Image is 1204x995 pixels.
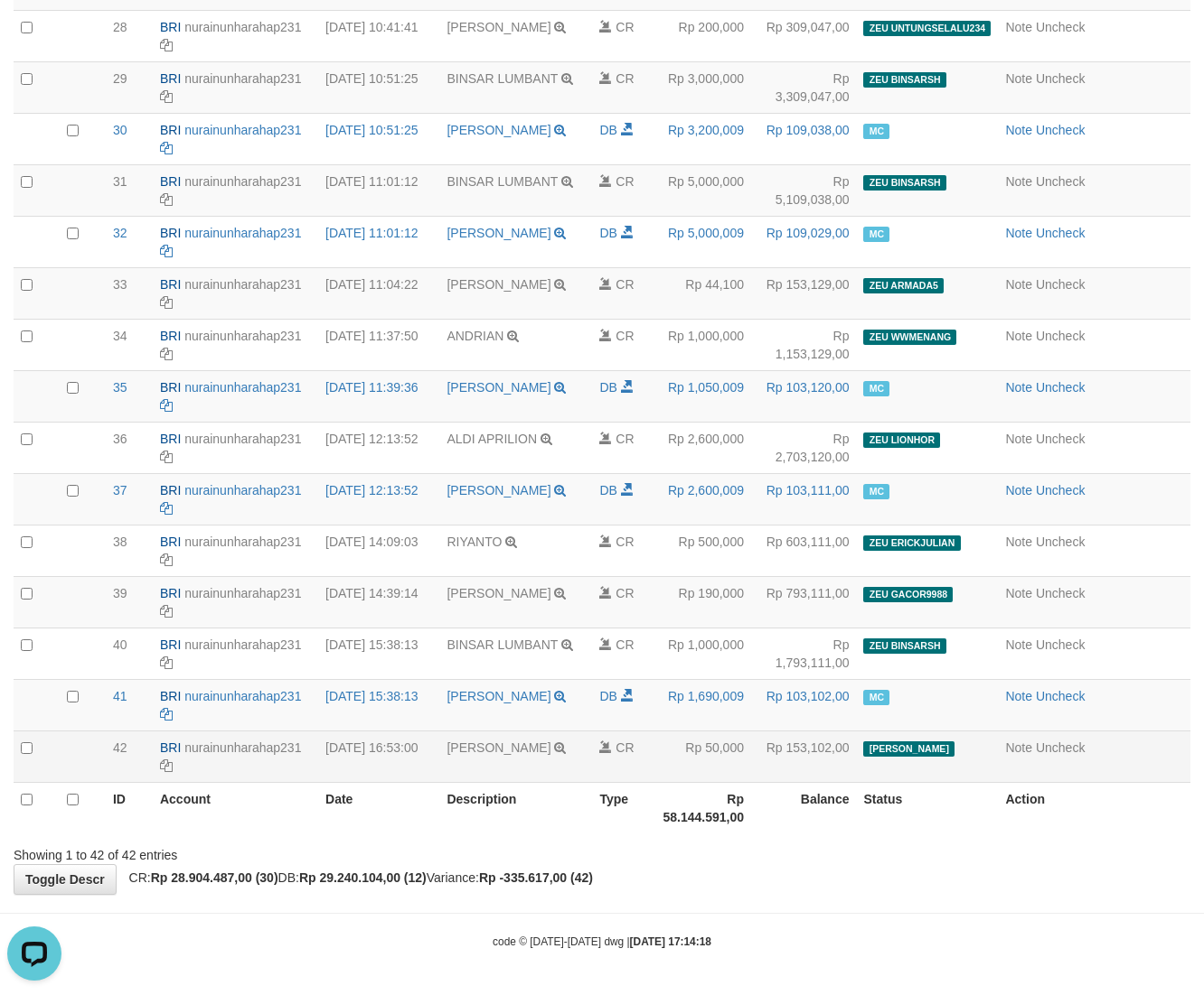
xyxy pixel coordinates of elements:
[318,525,439,576] td: [DATE] 14:09:03
[863,381,889,396] span: Manually Checked by: aafSANDRA
[616,174,634,189] span: CR
[863,741,955,757] span: [PERSON_NAME]
[599,380,616,395] span: DB
[751,216,857,267] td: Rp 109,029,00
[160,758,173,773] a: Copy nurainunharahap231 to clipboard
[184,226,301,240] a: nurainunharahap231
[655,473,751,525] td: Rp 2,600,009
[160,295,173,310] a: Copy nurainunharahap231 to clipboard
[14,864,117,895] a: Toggle Descr
[160,141,173,155] a: Copy nurainunharahap231 to clipboard
[863,227,889,242] span: Manually Checked by: aafSANDRA
[863,330,956,345] span: ZEU WWMENANG
[447,637,558,652] a: BINSAR LUMBANT
[184,689,301,703] a: nurainunharahap231
[160,637,181,652] span: BRI
[1005,71,1032,86] a: Note
[160,740,181,755] span: BRI
[751,782,857,833] th: Balance
[1036,329,1085,343] a: Uncheck
[863,484,889,499] span: Manually Checked by: aafSANDRA
[863,278,944,293] span: ZEU ARMADA5
[184,20,301,34] a: nurainunharahap231
[1036,535,1085,549] a: Uncheck
[447,123,550,137] a: [PERSON_NAME]
[184,123,301,137] a: nurainunharahap231
[863,72,945,88] span: ZEU BINSARSH
[113,277,127,292] span: 33
[751,61,857,113] td: Rp 3,309,047,00
[160,656,173,670] a: Copy nurainunharahap231 to clipboard
[160,483,181,497] span: BRI
[630,935,711,948] strong: [DATE] 17:14:18
[184,174,301,189] a: nurainunharahap231
[1005,432,1032,446] a: Note
[655,164,751,216] td: Rp 5,000,000
[113,226,127,240] span: 32
[160,277,181,292] span: BRI
[184,535,301,549] a: nurainunharahap231
[863,21,991,36] span: ZEU UNTUNGSELALU234
[1005,277,1032,292] a: Note
[616,586,634,600] span: CR
[616,740,634,755] span: CR
[160,380,181,395] span: BRI
[655,525,751,576] td: Rp 500,000
[160,450,173,464] a: Copy nurainunharahap231 to clipboard
[751,576,857,628] td: Rp 793,111,00
[655,628,751,679] td: Rp 1,000,000
[599,226,616,240] span: DB
[160,347,173,361] a: Copy nurainunharahap231 to clipboard
[1036,586,1085,600] a: Uncheck
[655,730,751,782] td: Rp 50,000
[751,370,857,422] td: Rp 103,120,00
[447,174,558,189] a: BINSAR LUMBANT
[1005,740,1032,755] a: Note
[1036,432,1085,446] a: Uncheck
[616,329,634,343] span: CR
[863,124,889,139] span: Manually Checked by: aafSANDRA
[616,535,634,549] span: CR
[14,839,488,864] div: Showing 1 to 42 of 42 entries
[599,123,616,137] span: DB
[751,113,857,164] td: Rp 109,038,00
[113,483,127,497] span: 37
[153,782,318,833] th: Account
[751,319,857,370] td: Rp 1,153,129,00
[863,690,889,705] span: Manually Checked by: aafSANDRA
[318,267,439,319] td: [DATE] 11:04:22
[160,398,173,413] a: Copy nurainunharahap231 to clipboard
[1036,174,1085,189] a: Uncheck
[113,740,127,755] span: 42
[616,277,634,292] span: CR
[184,483,301,497] a: nurainunharahap231
[1036,380,1085,395] a: Uncheck
[655,216,751,267] td: Rp 5,000,009
[318,422,439,473] td: [DATE] 12:13:52
[299,870,427,885] strong: Rp 29.240.104,00 (12)
[447,329,503,343] a: ANDRIAN
[160,192,173,207] a: Copy nurainunharahap231 to clipboard
[751,422,857,473] td: Rp 2,703,120,00
[160,226,181,240] span: BRI
[655,113,751,164] td: Rp 3,200,009
[1036,123,1085,137] a: Uncheck
[160,553,173,567] a: Copy nurainunharahap231 to clipboard
[655,679,751,730] td: Rp 1,690,009
[184,637,301,652] a: nurainunharahap231
[318,679,439,730] td: [DATE] 15:38:13
[160,38,173,52] a: Copy nurainunharahap231 to clipboard
[1005,586,1032,600] a: Note
[447,586,550,600] a: [PERSON_NAME]
[113,689,127,703] span: 41
[113,20,127,34] span: 28
[184,277,301,292] a: nurainunharahap231
[1005,380,1032,395] a: Note
[751,730,857,782] td: Rp 153,102,00
[447,71,558,86] a: BINSAR LUMBANT
[113,174,127,189] span: 31
[184,740,301,755] a: nurainunharahap231
[318,628,439,679] td: [DATE] 15:38:13
[1036,71,1085,86] a: Uncheck
[318,730,439,782] td: [DATE] 16:53:00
